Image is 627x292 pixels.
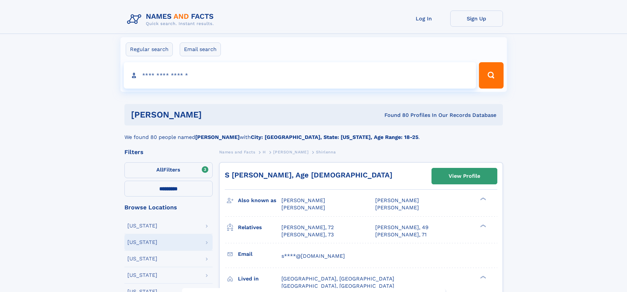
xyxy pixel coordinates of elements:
[263,148,266,156] a: H
[375,224,429,231] a: [PERSON_NAME], 49
[124,11,219,28] img: Logo Names and Facts
[124,149,213,155] div: Filters
[281,224,334,231] a: [PERSON_NAME], 72
[281,204,325,211] span: [PERSON_NAME]
[126,42,173,56] label: Regular search
[479,62,503,89] button: Search Button
[238,195,281,206] h3: Also known as
[219,148,255,156] a: Names and Facts
[316,150,336,154] span: Shirlenna
[281,283,394,289] span: [GEOGRAPHIC_DATA], [GEOGRAPHIC_DATA]
[251,134,418,140] b: City: [GEOGRAPHIC_DATA], State: [US_STATE], Age Range: 18-25
[131,111,293,119] h1: [PERSON_NAME]
[281,197,325,203] span: [PERSON_NAME]
[156,167,163,173] span: All
[293,112,496,119] div: Found 80 Profiles In Our Records Database
[450,11,503,27] a: Sign Up
[127,240,157,245] div: [US_STATE]
[375,197,419,203] span: [PERSON_NAME]
[225,171,392,179] a: S [PERSON_NAME], Age [DEMOGRAPHIC_DATA]
[195,134,240,140] b: [PERSON_NAME]
[273,148,308,156] a: [PERSON_NAME]
[180,42,221,56] label: Email search
[238,273,281,284] h3: Lived in
[281,276,394,282] span: [GEOGRAPHIC_DATA], [GEOGRAPHIC_DATA]
[127,273,157,278] div: [US_STATE]
[124,125,503,141] div: We found 80 people named with .
[375,231,427,238] a: [PERSON_NAME], 71
[432,168,497,184] a: View Profile
[449,169,480,184] div: View Profile
[124,162,213,178] label: Filters
[281,231,334,238] a: [PERSON_NAME], 73
[479,275,486,279] div: ❯
[127,256,157,261] div: [US_STATE]
[479,197,486,201] div: ❯
[124,204,213,210] div: Browse Locations
[479,224,486,228] div: ❯
[238,222,281,233] h3: Relatives
[127,223,157,228] div: [US_STATE]
[273,150,308,154] span: [PERSON_NAME]
[263,150,266,154] span: H
[375,204,419,211] span: [PERSON_NAME]
[124,62,476,89] input: search input
[238,249,281,260] h3: Email
[398,11,450,27] a: Log In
